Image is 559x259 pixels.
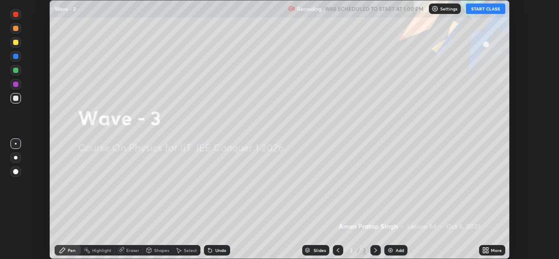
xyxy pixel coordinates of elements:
div: Highlight [92,248,111,252]
img: add-slide-button [387,247,394,254]
div: / [357,248,360,253]
div: 2 [347,248,355,253]
button: START CLASS [466,3,505,14]
div: 2 [362,246,367,254]
h5: WAS SCHEDULED TO START AT 1:00 PM [325,5,424,13]
img: recording.375f2c34.svg [288,5,295,12]
div: Undo [215,248,226,252]
div: Slides [314,248,326,252]
p: Recording [297,6,321,12]
p: Wave - 3 [55,5,76,12]
div: Pen [68,248,76,252]
p: Settings [440,7,457,11]
div: Eraser [126,248,139,252]
img: class-settings-icons [431,5,438,12]
div: Select [184,248,197,252]
div: More [491,248,502,252]
div: Add [396,248,404,252]
div: Shapes [154,248,169,252]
